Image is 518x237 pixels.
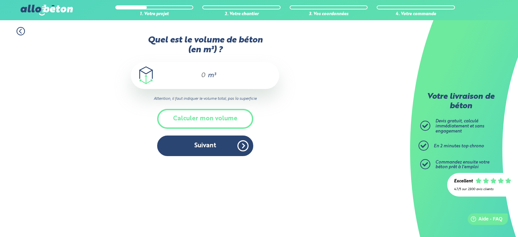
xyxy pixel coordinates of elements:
[115,12,194,17] div: 1. Votre projet
[458,211,511,230] iframe: Help widget launcher
[202,12,281,17] div: 2. Votre chantier
[377,12,455,17] div: 4. Votre commande
[208,72,216,79] span: m³
[157,136,253,156] button: Suivant
[157,109,253,129] button: Calculer mon volume
[131,96,279,102] i: Attention, il faut indiquer le volume total, pas la superficie
[195,71,206,80] input: 0
[21,5,73,16] img: allobéton
[290,12,368,17] div: 3. Vos coordonnées
[131,35,279,55] label: Quel est le volume de béton (en m³) ?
